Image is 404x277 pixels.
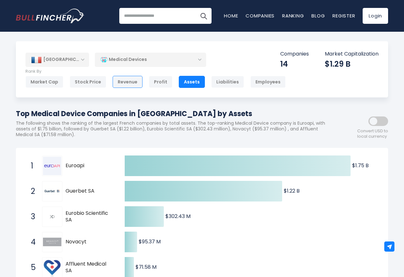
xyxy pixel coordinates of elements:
[43,258,61,277] img: Affluent Medical SA
[149,76,172,88] div: Profit
[280,59,309,69] div: 14
[66,261,114,274] span: Affluent Medical SA
[196,8,212,24] button: Search
[66,239,114,245] span: Novacyt
[136,263,157,271] text: $71.58 M
[95,52,206,67] div: Medical Devices
[28,237,34,247] span: 4
[25,53,89,67] div: [GEOGRAPHIC_DATA]
[179,76,205,88] div: Assets
[113,76,143,88] div: Revenue
[28,161,34,171] span: 1
[66,188,114,195] span: Guerbet SA
[16,109,331,119] h1: Top Medical Device Companies in [GEOGRAPHIC_DATA] by Assets
[325,59,379,69] div: $1.29 B
[25,76,63,88] div: Market Cap
[325,51,379,57] p: Market Capitalization
[280,51,309,57] p: Companies
[66,210,114,223] span: Eurobio Scientific SA
[246,12,275,19] a: Companies
[357,129,388,139] span: Convert USD to local currency
[282,12,304,19] a: Ranking
[43,157,61,175] img: Euroapi
[165,213,191,220] text: $302.43 M
[28,211,34,222] span: 3
[16,9,85,23] img: Bullfincher logo
[284,187,300,195] text: $1.22 B
[28,262,34,273] span: 5
[250,76,286,88] div: Employees
[363,8,388,24] a: Login
[66,162,114,169] span: Euroapi
[16,9,84,23] a: Go to homepage
[50,214,55,219] img: Eurobio Scientific SA
[332,12,355,19] a: Register
[16,120,331,138] p: The following shows the ranking of the largest French companies by total assets. The top-ranking ...
[43,182,61,201] img: Guerbet SA
[28,186,34,197] span: 2
[70,76,106,88] div: Stock Price
[211,76,244,88] div: Liabilities
[224,12,238,19] a: Home
[352,162,369,169] text: $1.75 B
[311,12,325,19] a: Blog
[139,238,161,245] text: $95.37 M
[43,238,61,246] img: Novacyt
[25,69,286,74] p: Rank By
